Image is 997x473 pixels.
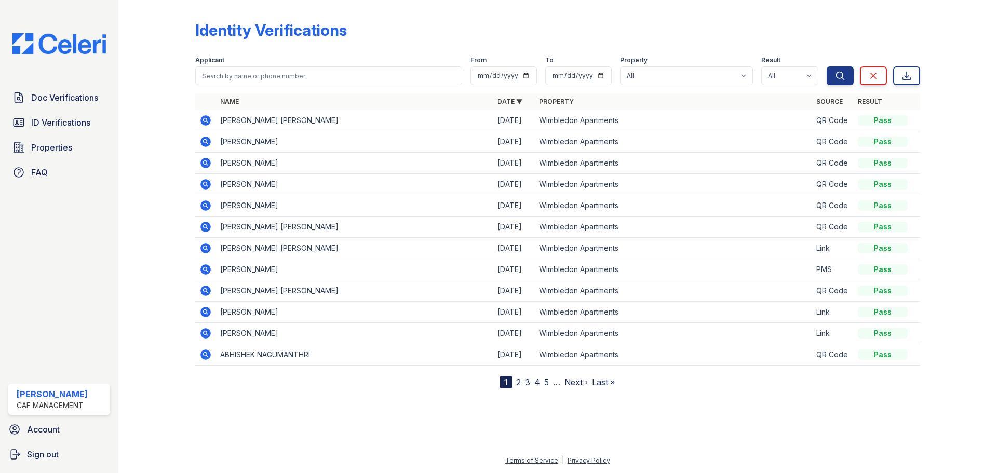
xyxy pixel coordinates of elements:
[505,456,558,464] a: Terms of Service
[592,377,615,387] a: Last »
[8,137,110,158] a: Properties
[535,217,812,238] td: Wimbledon Apartments
[493,110,535,131] td: [DATE]
[812,153,854,174] td: QR Code
[31,116,90,129] span: ID Verifications
[493,238,535,259] td: [DATE]
[17,400,88,411] div: CAF Management
[493,153,535,174] td: [DATE]
[858,286,908,296] div: Pass
[493,280,535,302] td: [DATE]
[493,302,535,323] td: [DATE]
[535,195,812,217] td: Wimbledon Apartments
[195,21,347,39] div: Identity Verifications
[761,56,780,64] label: Result
[858,98,882,105] a: Result
[535,259,812,280] td: Wimbledon Apartments
[516,377,521,387] a: 2
[216,259,493,280] td: [PERSON_NAME]
[525,377,530,387] a: 3
[216,302,493,323] td: [PERSON_NAME]
[497,98,522,105] a: Date ▼
[216,323,493,344] td: [PERSON_NAME]
[858,137,908,147] div: Pass
[220,98,239,105] a: Name
[812,195,854,217] td: QR Code
[812,238,854,259] td: Link
[535,153,812,174] td: Wimbledon Apartments
[195,66,462,85] input: Search by name or phone number
[858,200,908,211] div: Pass
[858,179,908,190] div: Pass
[493,344,535,366] td: [DATE]
[31,166,48,179] span: FAQ
[812,259,854,280] td: PMS
[8,112,110,133] a: ID Verifications
[493,131,535,153] td: [DATE]
[620,56,648,64] label: Property
[564,377,588,387] a: Next ›
[858,264,908,275] div: Pass
[195,56,224,64] label: Applicant
[216,195,493,217] td: [PERSON_NAME]
[493,217,535,238] td: [DATE]
[17,388,88,400] div: [PERSON_NAME]
[544,377,549,387] a: 5
[470,56,487,64] label: From
[858,158,908,168] div: Pass
[216,280,493,302] td: [PERSON_NAME] [PERSON_NAME]
[858,222,908,232] div: Pass
[535,238,812,259] td: Wimbledon Apartments
[500,376,512,388] div: 1
[535,110,812,131] td: Wimbledon Apartments
[539,98,574,105] a: Property
[535,131,812,153] td: Wimbledon Apartments
[31,141,72,154] span: Properties
[31,91,98,104] span: Doc Verifications
[812,110,854,131] td: QR Code
[216,174,493,195] td: [PERSON_NAME]
[4,419,114,440] a: Account
[812,323,854,344] td: Link
[216,110,493,131] td: [PERSON_NAME] [PERSON_NAME]
[535,280,812,302] td: Wimbledon Apartments
[535,344,812,366] td: Wimbledon Apartments
[216,131,493,153] td: [PERSON_NAME]
[493,174,535,195] td: [DATE]
[4,33,114,54] img: CE_Logo_Blue-a8612792a0a2168367f1c8372b55b34899dd931a85d93a1a3d3e32e68fde9ad4.png
[858,307,908,317] div: Pass
[858,349,908,360] div: Pass
[216,217,493,238] td: [PERSON_NAME] [PERSON_NAME]
[493,195,535,217] td: [DATE]
[858,115,908,126] div: Pass
[812,302,854,323] td: Link
[534,377,540,387] a: 4
[858,328,908,339] div: Pass
[535,174,812,195] td: Wimbledon Apartments
[535,302,812,323] td: Wimbledon Apartments
[4,444,114,465] a: Sign out
[535,323,812,344] td: Wimbledon Apartments
[27,448,59,461] span: Sign out
[553,376,560,388] span: …
[562,456,564,464] div: |
[216,153,493,174] td: [PERSON_NAME]
[858,243,908,253] div: Pass
[8,87,110,108] a: Doc Verifications
[545,56,554,64] label: To
[493,323,535,344] td: [DATE]
[216,344,493,366] td: ABHISHEK NAGUMANTHRI
[812,280,854,302] td: QR Code
[812,217,854,238] td: QR Code
[8,162,110,183] a: FAQ
[493,259,535,280] td: [DATE]
[812,344,854,366] td: QR Code
[812,131,854,153] td: QR Code
[816,98,843,105] a: Source
[568,456,610,464] a: Privacy Policy
[27,423,60,436] span: Account
[812,174,854,195] td: QR Code
[216,238,493,259] td: [PERSON_NAME] [PERSON_NAME]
